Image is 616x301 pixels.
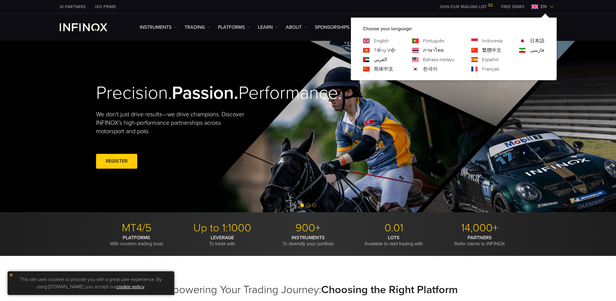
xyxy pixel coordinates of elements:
img: yellow close icon [9,273,13,277]
a: TRADING [185,24,210,31]
p: Available to start trading with [353,235,435,247]
p: With modern trading tools [96,235,177,247]
p: We don't just drive results—we drive champions. Discover INFINOX’s high-performance partnerships ... [96,110,249,136]
a: Language [423,37,444,45]
a: INFINOX MENU [496,4,529,10]
h2: Precision. Performance. [96,82,287,104]
a: REGISTER [96,154,137,169]
a: Language [530,47,544,54]
a: INFINOX [90,4,121,10]
p: Up to 1:1000 [182,221,263,235]
a: Language [482,37,502,45]
a: Language [374,47,395,54]
a: Language [423,56,455,63]
strong: LEVERAGE [211,235,234,241]
p: 900+ [268,221,349,235]
span: en [538,3,549,10]
strong: Choosing the Right Platform [321,283,458,296]
h2: Empowering Your Trading Journey: [96,283,520,296]
p: 0.01 [353,221,435,235]
span: Go to slide 2 [306,203,310,207]
p: Choose your language: [363,25,544,32]
a: Language [423,47,444,54]
p: Refer clients to INFINOX [439,235,520,247]
p: 14,000+ [439,221,520,235]
strong: INSTRUMENTS [291,235,325,241]
a: Language [374,56,387,63]
p: To trade with [182,235,263,247]
strong: Passion. [172,82,238,104]
a: Instruments [140,24,177,31]
a: Language [374,65,393,73]
a: Language [482,56,498,63]
strong: PARTNERS [468,235,492,241]
a: Language [423,65,438,73]
span: Go to slide 3 [312,203,316,207]
a: INFINOX Logo [60,23,122,31]
span: Go to slide 1 [300,203,304,207]
a: cookie policy [116,284,145,290]
a: Language [374,37,389,45]
a: SPONSORSHIPS [315,24,349,31]
a: Language [482,47,501,54]
strong: LOTS [388,235,400,241]
a: ABOUT [286,24,307,31]
a: Language [530,37,544,45]
strong: PLATFORMS [123,235,150,241]
a: PLATFORMS [218,24,250,31]
a: Learn [258,24,278,31]
p: MT4/5 [96,221,177,235]
a: JOIN OUR MAILING LIST [435,4,496,9]
a: INFINOX [55,4,90,10]
p: This site uses cookies to provide you with a great user experience. By using [DOMAIN_NAME], you a... [11,274,171,292]
p: To diversify your portfolio [268,235,349,247]
a: Language [482,65,499,73]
